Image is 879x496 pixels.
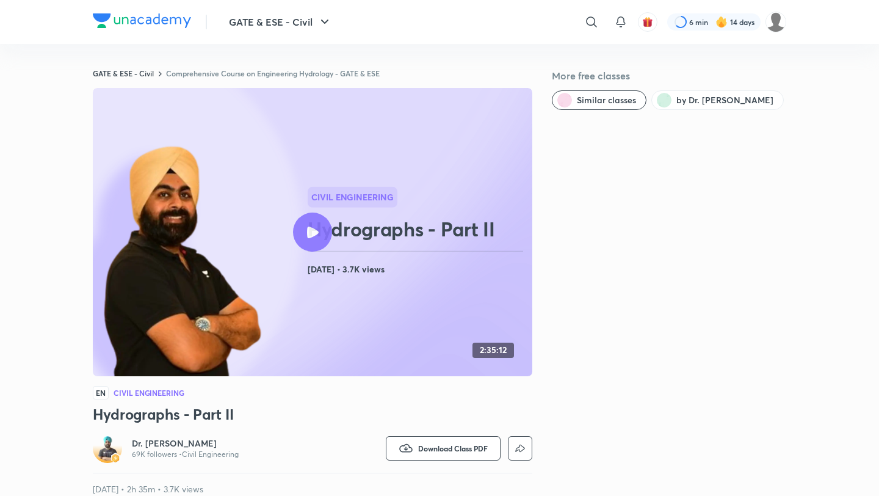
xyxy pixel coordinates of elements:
img: Avatar [95,436,120,461]
p: [DATE] • 2h 35m • 3.7K views [93,483,532,495]
a: Dr. [PERSON_NAME] [132,437,239,450]
button: Download Class PDF [386,436,501,461]
h4: Civil Engineering [114,389,184,396]
h3: Hydrographs - Part II [93,404,532,424]
span: EN [93,386,109,399]
a: Company Logo [93,13,191,31]
a: GATE & ESE - Civil [93,68,154,78]
a: Comprehensive Course on Engineering Hydrology - GATE & ESE [166,68,380,78]
h4: 2:35:12 [480,345,507,356]
button: avatar [638,12,657,32]
img: badge [111,454,120,462]
h2: Hydrographs - Part II [308,217,527,241]
img: Rahul KD [765,12,786,32]
span: Download Class PDF [418,443,488,453]
img: Company Logo [93,13,191,28]
a: Avatarbadge [93,434,122,463]
button: Similar classes [552,90,646,110]
button: by Dr. Jaspal Singh [651,90,784,110]
img: avatar [642,16,653,27]
span: Similar classes [577,94,636,106]
h5: More free classes [552,68,786,83]
p: 69K followers • Civil Engineering [132,450,239,459]
button: GATE & ESE - Civil [222,10,339,34]
img: streak [715,16,728,28]
h4: [DATE] • 3.7K views [308,261,527,277]
span: by Dr. Jaspal Singh [676,94,773,106]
